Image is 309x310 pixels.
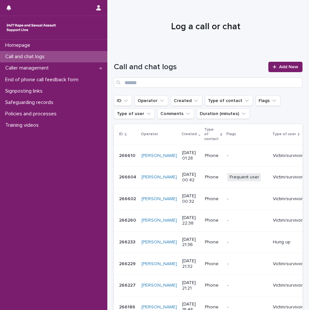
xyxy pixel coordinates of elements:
[141,131,158,138] p: Operator
[205,153,222,159] p: Phone
[114,62,264,72] h1: Call and chat logs
[227,304,268,310] p: -
[119,152,137,159] p: 266610
[182,172,200,183] p: [DATE] 00:42
[114,96,132,106] button: ID
[205,174,222,180] p: Phone
[119,216,137,223] p: 266260
[273,174,303,180] p: Victim/survivor
[181,131,197,138] p: Created
[119,195,137,202] p: 266602
[5,21,57,34] img: rhQMoQhaT3yELyF149Cw
[114,21,298,32] h1: Log a call or chat
[205,96,253,106] button: Type of contact
[182,215,200,226] p: [DATE] 22:38
[227,283,268,288] p: -
[3,77,84,83] p: End of phone call feedback form
[171,96,202,106] button: Created
[205,239,222,245] p: Phone
[119,303,137,310] p: 266186
[3,65,54,71] p: Caller management
[226,131,236,138] p: Flags
[141,174,177,180] a: [PERSON_NAME]
[182,237,200,248] p: [DATE] 21:36
[141,153,177,159] a: [PERSON_NAME]
[279,65,298,69] span: Add New
[119,238,137,245] p: 266233
[273,261,303,267] p: Victim/survivor
[3,54,50,60] p: Call and chat logs
[114,77,302,88] input: Search
[273,153,303,159] p: Victim/survivor
[204,126,219,143] p: Type of contact
[197,109,250,119] button: Duration (minutes)
[119,281,137,288] p: 266227
[119,131,123,138] p: ID
[205,261,222,267] p: Phone
[205,304,222,310] p: Phone
[256,96,280,106] button: Flags
[3,42,35,48] p: Homepage
[205,218,222,223] p: Phone
[114,109,155,119] button: Type of user
[273,218,303,223] p: Victim/survivor
[141,261,177,267] a: [PERSON_NAME]
[227,173,262,181] span: Frequent user
[227,239,268,245] p: -
[182,193,200,204] p: [DATE] 00:32
[135,96,168,106] button: Operator
[3,111,62,117] p: Policies and processes
[182,258,200,269] p: [DATE] 21:32
[182,280,200,291] p: [DATE] 21:21
[205,196,222,202] p: Phone
[268,62,302,72] a: Add New
[205,283,222,288] p: Phone
[227,153,268,159] p: -
[273,196,303,202] p: Victim/survivor
[227,261,268,267] p: -
[141,283,177,288] a: [PERSON_NAME]
[141,304,177,310] a: [PERSON_NAME]
[141,218,177,223] a: [PERSON_NAME]
[227,196,268,202] p: -
[273,304,303,310] p: Victim/survivor
[141,196,177,202] a: [PERSON_NAME]
[119,260,137,267] p: 266229
[3,122,44,128] p: Training videos
[3,99,59,106] p: Safeguarding records
[227,218,268,223] p: -
[141,239,177,245] a: [PERSON_NAME]
[272,131,296,138] p: Type of user
[3,88,48,94] p: Signposting links
[182,150,200,161] p: [DATE] 01:28
[119,173,138,180] p: 266604
[273,283,303,288] p: Victim/survivor
[273,239,303,245] p: Hung up
[157,109,194,119] button: Comments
